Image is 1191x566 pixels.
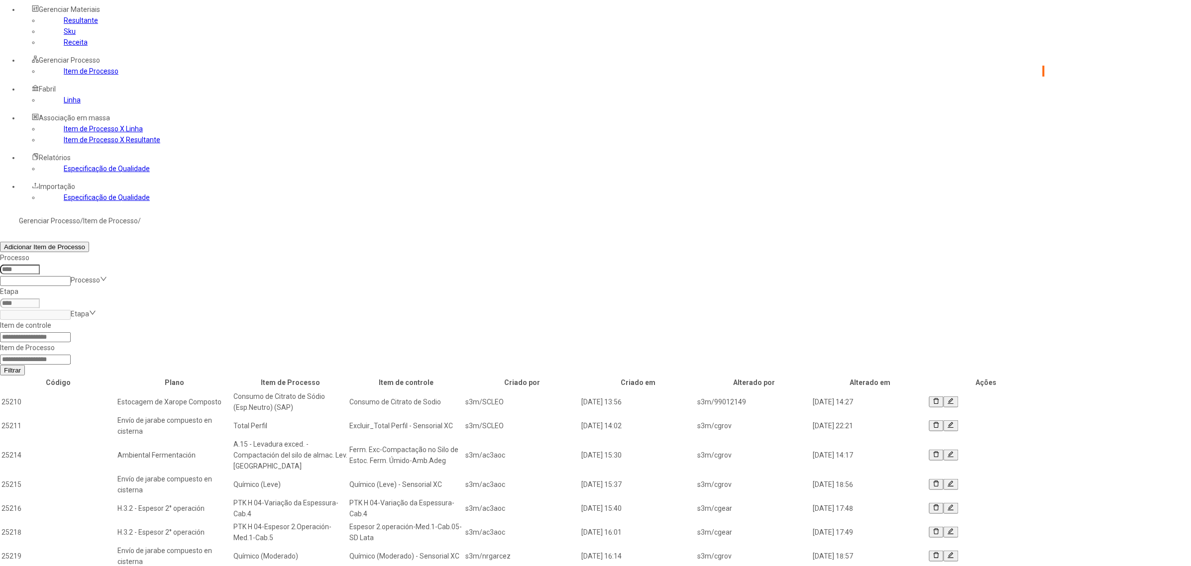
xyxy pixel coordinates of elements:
td: s3m/cgear [697,497,812,520]
td: s3m/ac3aoc [465,521,580,544]
td: [DATE] 15:30 [581,438,696,472]
td: Envío de jarabe compuesto en cisterna [117,473,232,496]
a: Receita [64,38,88,46]
td: 25215 [1,473,116,496]
td: [DATE] 14:02 [581,414,696,437]
th: Item de Processo [233,377,348,388]
td: PTK H 04-Espesor 2.Operación-Med.1-Cab.5 [233,521,348,544]
td: [DATE] 14:27 [813,390,928,413]
td: s3m/SCLEO [465,414,580,437]
th: Criado em [581,377,696,388]
th: Alterado por [697,377,812,388]
td: [DATE] 17:49 [813,521,928,544]
td: s3m/SCLEO [465,390,580,413]
span: Adicionar Item de Processo [4,243,85,251]
td: Total Perfil [233,414,348,437]
a: Linha [64,96,81,104]
td: Ferm. Exc-Compactação no Silo de Estoc. Ferm. Úmido-Amb.Adeg [349,438,464,472]
a: Item de Processo [64,67,118,75]
td: [DATE] 15:37 [581,473,696,496]
td: s3m/cgrov [697,414,812,437]
td: [DATE] 17:48 [813,497,928,520]
a: Especificação de Qualidade [64,193,150,201]
td: Espesor 2.operación-Med.1-Cab.05-SD Lata [349,521,464,544]
td: 25211 [1,414,116,437]
td: Excluir_Total Perfil - Sensorial XC [349,414,464,437]
a: Especificação de Qualidade [64,165,150,173]
td: PTK H 04-Variação da Espessura-Cab.4 [233,497,348,520]
td: s3m/cgrov [697,438,812,472]
td: s3m/ac3aoc [465,473,580,496]
td: s3m/ac3aoc [465,497,580,520]
a: Item de Processo X Linha [64,125,143,133]
td: s3m/99012149 [697,390,812,413]
td: [DATE] 22:21 [813,414,928,437]
nz-breadcrumb-separator: / [80,217,83,225]
td: Químico (Leve) [233,473,348,496]
span: Relatórios [39,154,71,162]
th: Ações [929,377,1044,388]
th: Plano [117,377,232,388]
a: Item de Processo [83,217,138,225]
th: Item de controle [349,377,464,388]
span: Fabril [39,85,56,93]
td: s3m/cgear [697,521,812,544]
a: Gerenciar Processo [19,217,80,225]
a: Resultante [64,16,98,24]
td: H.3.2 - Espesor 2° operación [117,497,232,520]
td: [DATE] 16:01 [581,521,696,544]
td: 25210 [1,390,116,413]
nz-select-placeholder: Processo [71,276,100,284]
td: [DATE] 15:40 [581,497,696,520]
td: H.3.2 - Espesor 2° operación [117,521,232,544]
td: Ambiental Fermentación [117,438,232,472]
span: Importação [39,183,75,190]
td: PTK H 04-Variação da Espessura-Cab.4 [349,497,464,520]
span: Associação em massa [39,114,110,122]
td: Consumo de Citrato de Sodio [349,390,464,413]
td: Consumo de Citrato de Sódio (Esp.Neutro) (SAP) [233,390,348,413]
td: A.15 - Levadura exced. - Compactación del silo de almac. Lev. [GEOGRAPHIC_DATA] [233,438,348,472]
a: Sku [64,27,76,35]
td: Químico (Leve) - Sensorial XC [349,473,464,496]
span: Gerenciar Processo [39,56,100,64]
a: Item de Processo X Resultante [64,136,160,144]
td: Estocagem de Xarope Composto [117,390,232,413]
nz-breadcrumb-separator: / [138,217,141,225]
td: Envío de jarabe compuesto en cisterna [117,414,232,437]
nz-select-placeholder: Etapa [71,310,89,318]
td: [DATE] 14:17 [813,438,928,472]
td: [DATE] 18:56 [813,473,928,496]
td: s3m/cgrov [697,473,812,496]
th: Código [1,377,116,388]
td: 25218 [1,521,116,544]
td: 25216 [1,497,116,520]
td: [DATE] 13:56 [581,390,696,413]
th: Alterado em [813,377,928,388]
th: Criado por [465,377,580,388]
td: 25214 [1,438,116,472]
span: Filtrar [4,367,21,374]
td: s3m/ac3aoc [465,438,580,472]
span: Gerenciar Materiais [39,5,100,13]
